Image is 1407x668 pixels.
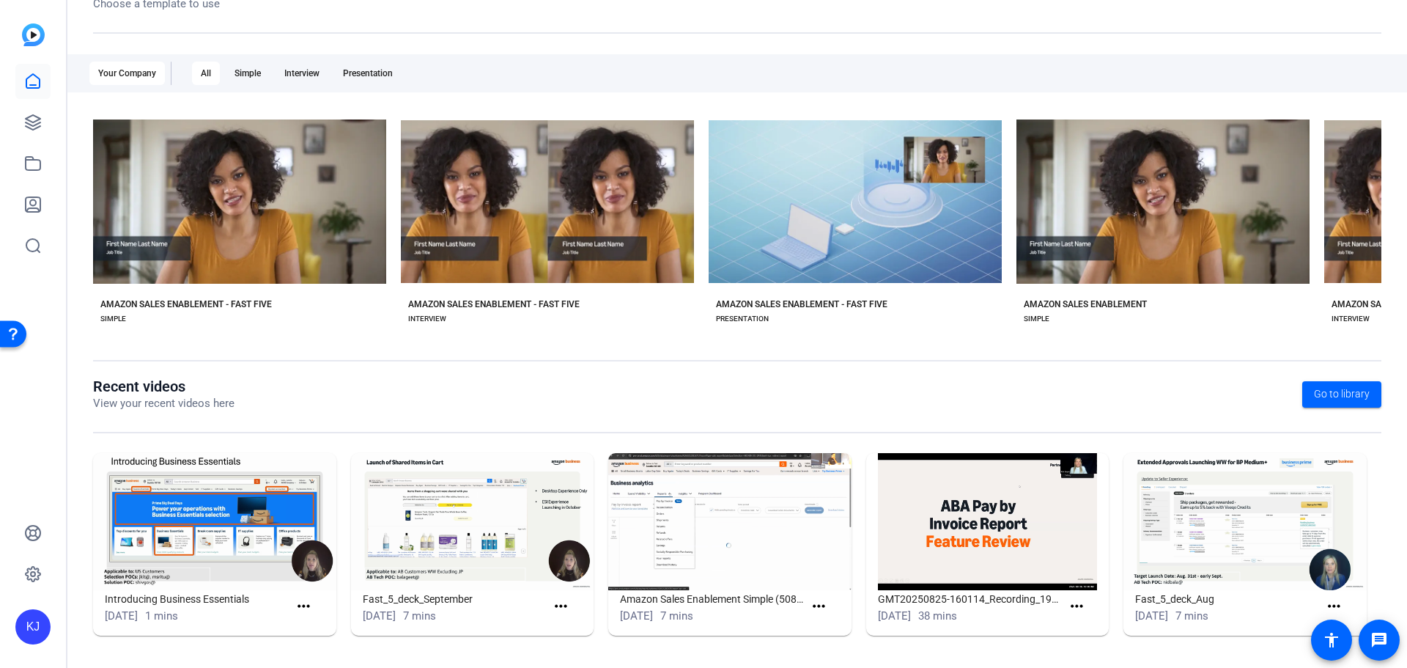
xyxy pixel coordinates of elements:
div: PRESENTATION [716,313,769,325]
span: [DATE] [878,609,911,623]
div: AMAZON SALES ENABLEMENT - FAST FIVE [716,298,887,310]
div: Interview [276,62,328,85]
span: 7 mins [660,609,693,623]
div: Your Company [89,62,165,85]
img: blue-gradient.svg [22,23,45,46]
div: AMAZON SALES ENABLEMENT [1024,298,1147,310]
img: Fast_5_deck_September [351,453,594,590]
mat-icon: accessibility [1323,631,1340,649]
p: View your recent videos here [93,395,234,412]
mat-icon: more_horiz [552,598,570,616]
span: [DATE] [363,609,396,623]
mat-icon: more_horiz [295,598,313,616]
span: [DATE] [1135,609,1168,623]
div: INTERVIEW [408,313,446,325]
div: All [192,62,220,85]
mat-icon: more_horiz [1068,598,1086,616]
mat-icon: message [1370,631,1388,649]
div: SIMPLE [100,313,126,325]
h1: GMT20250825-160114_Recording_1920x1200 [878,590,1062,608]
div: INTERVIEW [1332,313,1370,325]
img: Fast_5_deck_Aug [1123,453,1367,590]
h1: Recent videos [93,378,234,395]
span: Go to library [1314,386,1370,402]
mat-icon: more_horiz [1325,598,1343,616]
img: Introducing Business Essentials [93,453,336,590]
h1: Fast_5_deck_Aug [1135,590,1319,608]
h1: Amazon Sales Enablement Simple (50894) [620,590,804,608]
h1: Introducing Business Essentials [105,590,289,608]
span: [DATE] [105,609,138,623]
span: 7 mins [1175,609,1208,623]
span: 1 mins [145,609,178,623]
mat-icon: more_horiz [810,598,828,616]
div: Presentation [334,62,402,85]
span: 7 mins [403,609,436,623]
div: AMAZON SALES ENABLEMENT - FAST FIVE [408,298,580,310]
img: GMT20250825-160114_Recording_1920x1200 [866,453,1109,590]
div: Simple [226,62,270,85]
a: Go to library [1302,381,1381,408]
span: [DATE] [620,609,653,623]
div: SIMPLE [1024,313,1049,325]
h1: Fast_5_deck_September [363,590,547,608]
img: Amazon Sales Enablement Simple (50894) [608,453,852,590]
div: AMAZON SALES ENABLEMENT - FAST FIVE [100,298,272,310]
div: KJ [15,609,51,645]
span: 38 mins [918,609,957,623]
